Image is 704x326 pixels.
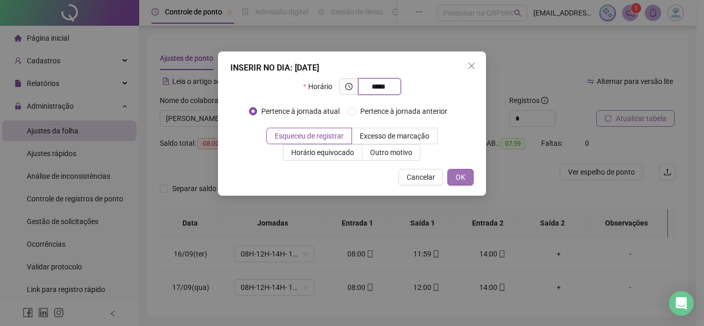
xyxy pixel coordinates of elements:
span: Cancelar [407,171,435,183]
span: Excesso de marcação [360,132,429,140]
div: INSERIR NO DIA : [DATE] [230,62,474,74]
span: Horário equivocado [291,148,354,157]
button: OK [447,169,474,185]
span: OK [456,171,465,183]
span: close [467,62,476,70]
label: Horário [303,78,339,95]
span: Outro motivo [370,148,412,157]
span: Pertence à jornada anterior [356,106,451,117]
button: Close [463,58,480,74]
span: Pertence à jornada atual [257,106,344,117]
span: Esqueceu de registrar [275,132,344,140]
button: Cancelar [398,169,443,185]
div: Open Intercom Messenger [669,291,694,316]
span: clock-circle [345,83,353,90]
